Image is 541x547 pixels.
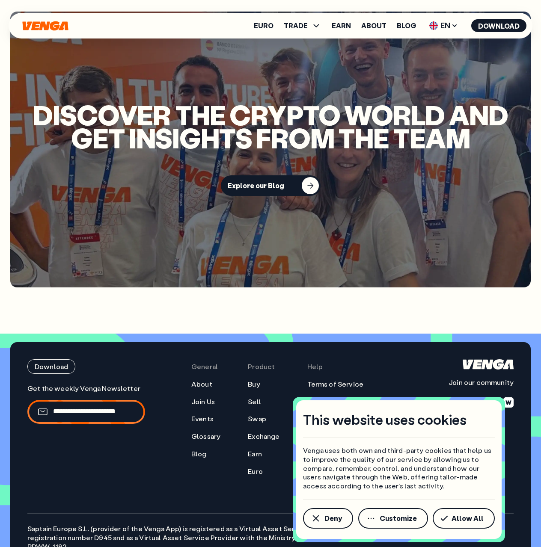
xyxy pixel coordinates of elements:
img: flag-uk [429,21,438,30]
svg: Home [21,21,69,31]
button: Allow All [433,508,495,529]
a: Euro [248,467,263,476]
a: About [191,380,212,389]
button: Explore our Blog [221,175,321,196]
a: Sell [248,397,261,406]
span: Allow All [452,515,484,522]
p: Discover the crypto world and get insights from the team [27,103,514,150]
span: Customize [380,515,417,522]
span: Deny [324,515,342,522]
a: warpcast [503,397,514,408]
a: About [361,22,386,29]
p: Join our community [435,378,514,387]
a: Events [191,414,214,423]
a: Blog [191,449,207,458]
button: Customize [358,508,428,529]
span: Help [307,362,323,371]
span: Product [248,362,275,371]
h4: This website uses cookies [303,411,467,429]
a: Terms of Service [307,380,364,389]
p: Venga uses both own and third-party cookies that help us to improve the quality of our service by... [303,446,495,491]
span: General [191,362,218,371]
a: Euro [254,22,273,29]
a: Glossary [191,432,220,441]
a: Download [27,359,145,374]
a: Swap [248,414,266,423]
button: Download [27,359,75,374]
div: Explore our Blog [228,181,284,190]
a: Join Us [191,397,215,406]
span: TRADE [284,21,321,31]
svg: Home [463,359,514,370]
a: Blog [397,22,416,29]
p: Get the weekly Venga Newsletter [27,384,145,393]
a: Exchange [248,432,279,441]
a: Earn [248,449,262,458]
button: Deny [303,508,353,529]
span: TRADE [284,22,308,29]
a: Earn [332,22,351,29]
a: Buy [248,380,260,389]
button: Download [471,19,526,32]
span: EN [426,19,461,33]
